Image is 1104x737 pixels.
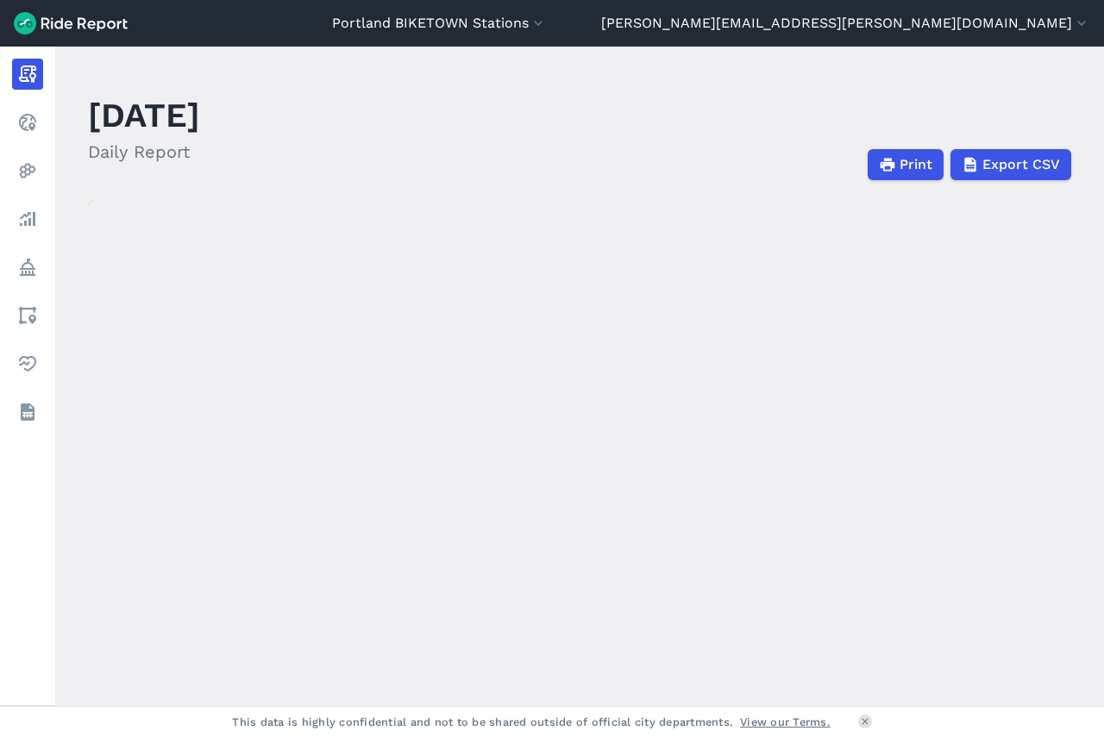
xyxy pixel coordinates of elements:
[14,12,128,34] img: Ride Report
[12,59,43,90] a: Report
[900,154,932,175] span: Print
[950,149,1071,180] button: Export CSV
[88,139,200,165] h2: Daily Report
[982,154,1060,175] span: Export CSV
[12,397,43,428] a: Datasets
[12,252,43,283] a: Policy
[868,149,944,180] button: Print
[12,107,43,138] a: Realtime
[601,13,1090,34] button: [PERSON_NAME][EMAIL_ADDRESS][PERSON_NAME][DOMAIN_NAME]
[88,91,200,139] h1: [DATE]
[740,714,831,730] a: View our Terms.
[332,13,547,34] button: Portland BIKETOWN Stations
[12,203,43,234] a: Analyze
[12,155,43,186] a: Heatmaps
[12,300,43,331] a: Areas
[12,348,43,379] a: Health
